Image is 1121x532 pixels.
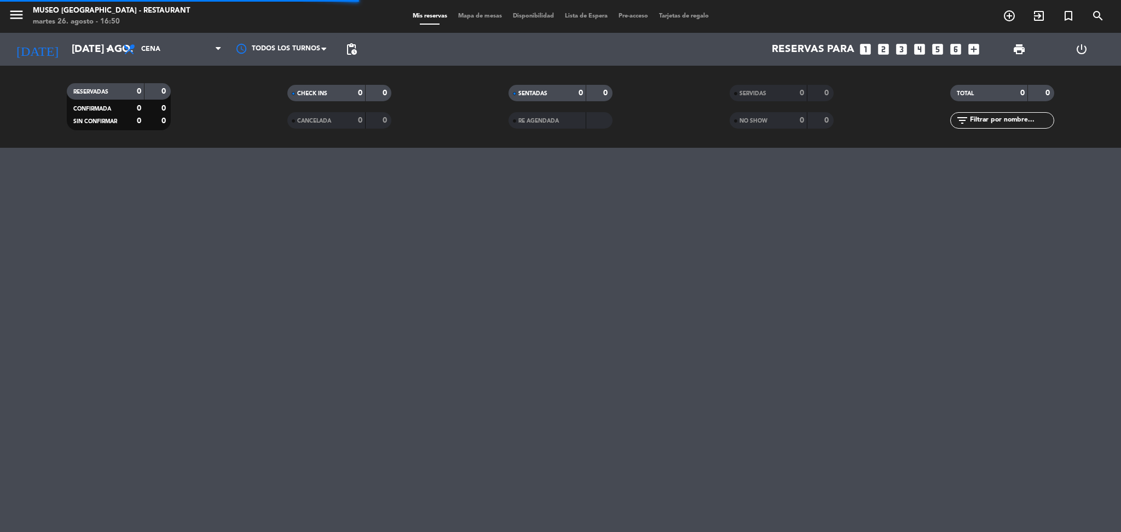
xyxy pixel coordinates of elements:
strong: 0 [603,89,610,97]
button: menu [8,7,25,27]
span: SERVIDAS [739,91,766,96]
strong: 0 [824,89,831,97]
span: RE AGENDADA [518,118,559,124]
i: looks_two [876,42,891,56]
strong: 0 [137,105,141,112]
strong: 0 [1045,89,1052,97]
strong: 0 [800,89,804,97]
i: search [1091,9,1105,22]
span: Lista de Espera [559,13,613,19]
div: martes 26. agosto - 16:50 [33,16,190,27]
strong: 0 [161,105,168,112]
strong: 0 [358,89,362,97]
strong: 0 [161,88,168,95]
i: looks_one [858,42,872,56]
i: looks_4 [912,42,927,56]
strong: 0 [137,117,141,125]
span: CHECK INS [297,91,327,96]
i: turned_in_not [1062,9,1075,22]
strong: 0 [358,117,362,124]
strong: 0 [1020,89,1025,97]
span: print [1013,43,1026,56]
span: Reservas para [772,43,854,55]
strong: 0 [824,117,831,124]
span: Tarjetas de regalo [654,13,714,19]
input: Filtrar por nombre... [969,114,1054,126]
strong: 0 [383,89,389,97]
strong: 0 [137,88,141,95]
i: looks_6 [949,42,963,56]
i: [DATE] [8,37,66,61]
i: arrow_drop_down [102,43,115,56]
strong: 0 [161,117,168,125]
strong: 0 [383,117,389,124]
span: SIN CONFIRMAR [73,119,117,124]
i: add_circle_outline [1003,9,1016,22]
i: looks_5 [931,42,945,56]
span: SENTADAS [518,91,547,96]
span: CONFIRMADA [73,106,111,112]
span: TOTAL [957,91,974,96]
span: Cena [141,45,160,53]
div: Museo [GEOGRAPHIC_DATA] - Restaurant [33,5,190,16]
i: filter_list [956,114,969,127]
i: menu [8,7,25,23]
span: Mis reservas [407,13,453,19]
div: LOG OUT [1050,33,1113,66]
strong: 0 [800,117,804,124]
span: NO SHOW [739,118,767,124]
i: add_box [967,42,981,56]
span: Mapa de mesas [453,13,507,19]
span: CANCELADA [297,118,331,124]
span: Pre-acceso [613,13,654,19]
i: power_settings_new [1075,43,1088,56]
span: RESERVADAS [73,89,108,95]
span: Disponibilidad [507,13,559,19]
i: exit_to_app [1032,9,1045,22]
strong: 0 [579,89,583,97]
i: looks_3 [894,42,909,56]
span: pending_actions [345,43,358,56]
